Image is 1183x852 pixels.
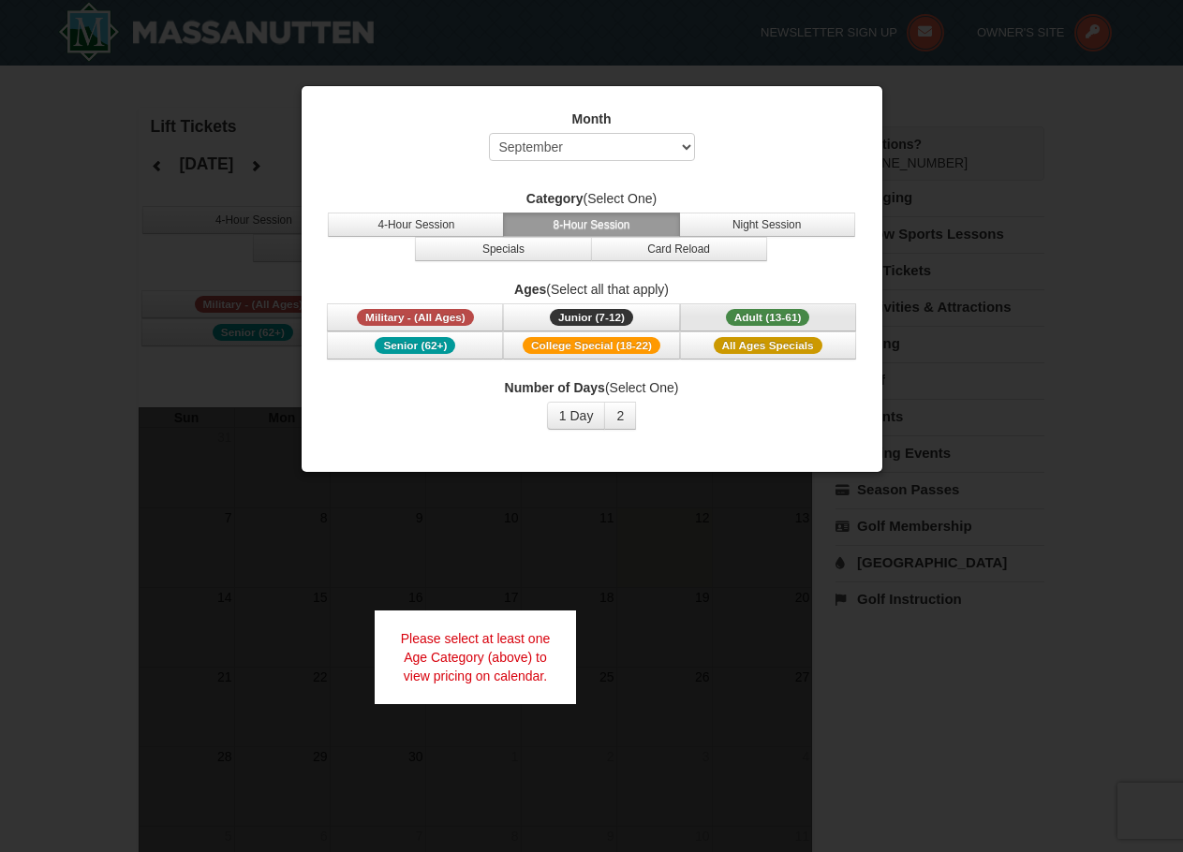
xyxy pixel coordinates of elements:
button: 2 [604,402,636,430]
label: (Select One) [325,189,859,208]
span: Military - (All Ages) [357,309,474,326]
button: Adult (13-61) [680,303,856,331]
span: Senior (62+) [375,337,455,354]
strong: Number of Days [505,380,605,395]
label: (Select One) [325,378,859,397]
button: 8-Hour Session [503,213,679,237]
button: Junior (7-12) [503,303,679,331]
button: Senior (62+) [327,331,503,360]
button: All Ages Specials [680,331,856,360]
button: Specials [415,237,591,261]
span: All Ages Specials [714,337,822,354]
span: College Special (18-22) [523,337,660,354]
strong: Category [526,191,584,206]
button: Card Reload [591,237,767,261]
button: Military - (All Ages) [327,303,503,331]
button: 4-Hour Session [328,213,504,237]
strong: Month [572,111,612,126]
div: Please select at least one Age Category (above) to view pricing on calendar. [375,610,577,704]
button: College Special (18-22) [503,331,679,360]
label: (Select all that apply) [325,280,859,299]
button: 1 Day [547,402,606,430]
span: Adult (13-61) [726,309,810,326]
strong: Ages [514,282,546,297]
span: Junior (7-12) [550,309,633,326]
button: Night Session [679,213,855,237]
